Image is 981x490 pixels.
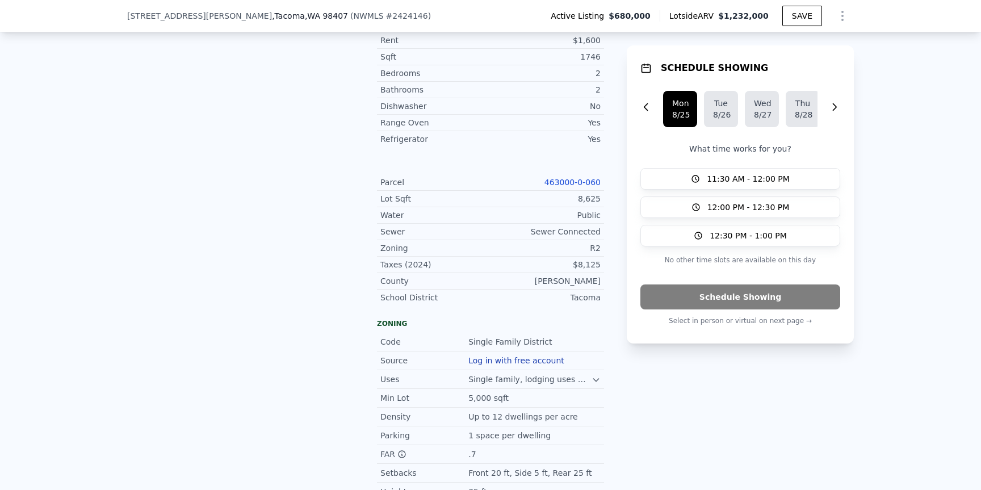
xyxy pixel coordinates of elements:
[640,168,840,190] button: 11:30 AM - 12:00 PM
[380,35,491,46] div: Rent
[305,11,348,20] span: , WA 98407
[491,292,601,303] div: Tacoma
[380,411,468,422] div: Density
[707,202,790,213] span: 12:00 PM - 12:30 PM
[491,193,601,204] div: 8,625
[380,292,491,303] div: School District
[491,275,601,287] div: [PERSON_NAME]
[669,10,718,22] span: Lotside ARV
[468,411,580,422] div: Up to 12 dwellings per acre
[795,98,811,109] div: Thu
[491,84,601,95] div: 2
[640,284,840,309] button: Schedule Showing
[491,259,601,270] div: $8,125
[380,226,491,237] div: Sewer
[380,177,491,188] div: Parcel
[468,392,511,404] div: 5,000 sqft
[491,210,601,221] div: Public
[380,117,491,128] div: Range Oven
[380,51,491,62] div: Sqft
[491,68,601,79] div: 2
[707,173,790,185] span: 11:30 AM - 12:00 PM
[710,230,787,241] span: 12:30 PM - 1:00 PM
[640,314,840,328] p: Select in person or virtual on next page →
[491,133,601,145] div: Yes
[468,449,478,460] div: .7
[704,91,738,127] button: Tue8/26
[380,242,491,254] div: Zoning
[640,253,840,267] p: No other time slots are available on this day
[380,84,491,95] div: Bathrooms
[491,35,601,46] div: $1,600
[380,449,468,460] div: FAR
[380,275,491,287] div: County
[661,61,768,75] h1: SCHEDULE SHOWING
[380,430,468,441] div: Parking
[468,430,553,441] div: 1 space per dwelling
[754,109,770,120] div: 8/27
[640,225,840,246] button: 12:30 PM - 1:00 PM
[386,11,428,20] span: # 2424146
[491,100,601,112] div: No
[672,109,688,120] div: 8/25
[640,143,840,154] p: What time works for you?
[672,98,688,109] div: Mon
[640,196,840,218] button: 12:00 PM - 12:30 PM
[377,319,604,328] div: Zoning
[544,178,601,187] a: 463000-0-060
[380,133,491,145] div: Refrigerator
[380,336,468,347] div: Code
[380,374,468,385] div: Uses
[754,98,770,109] div: Wed
[353,11,383,20] span: NWMLS
[380,100,491,112] div: Dishwasher
[491,242,601,254] div: R2
[380,355,468,366] div: Source
[350,10,431,22] div: ( )
[786,91,820,127] button: Thu8/28
[713,98,729,109] div: Tue
[491,51,601,62] div: 1746
[713,109,729,120] div: 8/26
[380,210,491,221] div: Water
[795,109,811,120] div: 8/28
[468,356,564,365] button: Log in with free account
[380,259,491,270] div: Taxes (2024)
[745,91,779,127] button: Wed8/27
[782,6,822,26] button: SAVE
[272,10,348,22] span: , Tacoma
[831,5,854,27] button: Show Options
[468,336,554,347] div: Single Family District
[380,467,468,479] div: Setbacks
[491,117,601,128] div: Yes
[663,91,697,127] button: Mon8/25
[718,11,769,20] span: $1,232,000
[380,193,491,204] div: Lot Sqft
[380,392,468,404] div: Min Lot
[491,226,601,237] div: Sewer Connected
[380,68,491,79] div: Bedrooms
[468,467,594,479] div: Front 20 ft, Side 5 ft, Rear 25 ft
[127,10,272,22] span: [STREET_ADDRESS][PERSON_NAME]
[468,374,592,385] div: Single family, lodging uses with one guest room.
[609,10,651,22] span: $680,000
[551,10,609,22] span: Active Listing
